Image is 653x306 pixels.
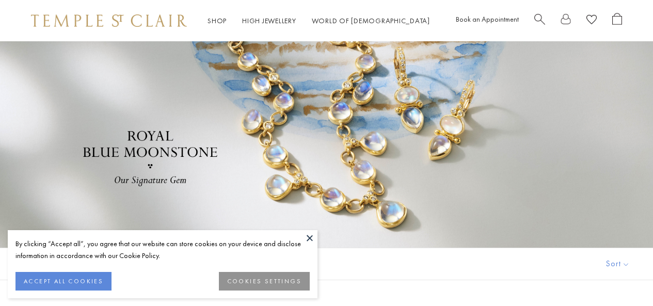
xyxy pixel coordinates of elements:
[15,238,310,262] div: By clicking “Accept all”, you agree that our website can store cookies on your device and disclos...
[242,16,296,25] a: High JewelleryHigh Jewellery
[208,16,227,25] a: ShopShop
[31,14,187,27] img: Temple St. Clair
[583,248,653,280] button: Show sort by
[612,13,622,29] a: Open Shopping Bag
[219,272,310,291] button: COOKIES SETTINGS
[534,13,545,29] a: Search
[456,14,519,24] a: Book an Appointment
[312,16,430,25] a: World of [DEMOGRAPHIC_DATA]World of [DEMOGRAPHIC_DATA]
[208,14,430,27] nav: Main navigation
[15,272,112,291] button: ACCEPT ALL COOKIES
[586,13,597,29] a: View Wishlist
